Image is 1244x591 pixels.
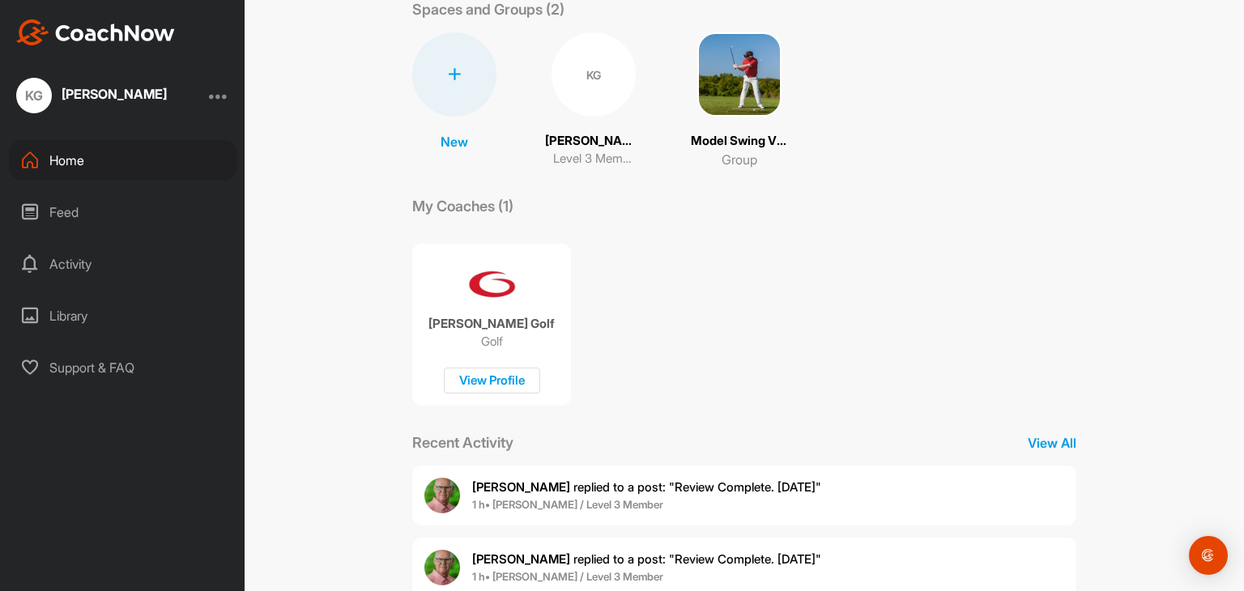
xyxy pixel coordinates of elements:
[722,150,757,169] p: Group
[9,192,237,232] div: Feed
[1189,536,1228,575] div: Open Intercom Messenger
[691,32,788,169] a: Model Swing VideosGroup
[16,19,175,45] img: CoachNow
[16,78,52,113] div: KG
[472,479,821,495] span: replied to a post : "Review Complete. [DATE]"
[424,550,460,585] img: user avatar
[9,295,237,336] div: Library
[467,260,517,309] img: coach avatar
[472,570,663,583] b: 1 h • [PERSON_NAME] / Level 3 Member
[472,551,570,567] b: [PERSON_NAME]
[424,478,460,513] img: user avatar
[472,498,663,511] b: 1 h • [PERSON_NAME] / Level 3 Member
[441,132,468,151] p: New
[481,334,503,350] p: Golf
[545,132,642,151] p: [PERSON_NAME]
[545,32,642,169] a: KG[PERSON_NAME]Level 3 Member
[9,244,237,284] div: Activity
[472,551,821,567] span: replied to a post : "Review Complete. [DATE]"
[697,32,782,117] img: square_db1683c9c90ee808f0205bd9d063a9c8.png
[444,368,540,394] div: View Profile
[691,132,788,151] p: Model Swing Videos
[1028,433,1076,453] p: View All
[552,32,636,117] div: KG
[428,316,555,332] p: [PERSON_NAME] Golf
[412,195,513,217] p: My Coaches (1)
[62,87,167,100] div: [PERSON_NAME]
[9,140,237,181] div: Home
[412,432,513,453] p: Recent Activity
[9,347,237,388] div: Support & FAQ
[472,479,570,495] b: [PERSON_NAME]
[553,150,634,168] p: Level 3 Member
